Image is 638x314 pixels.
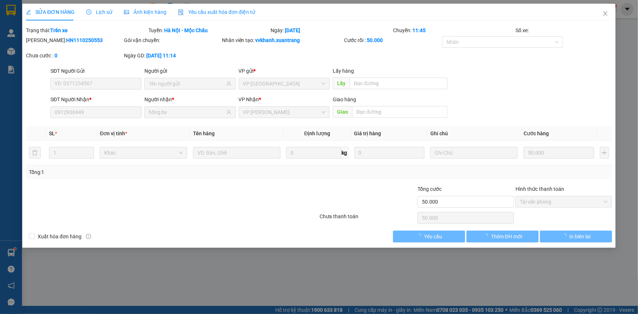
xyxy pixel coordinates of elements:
span: Đơn vị tính [100,130,127,136]
b: Hà Nội - Mộc Châu [164,27,208,33]
div: Ngày: [270,26,393,34]
div: VP gửi [239,67,330,75]
input: Dọc đường [350,77,448,89]
button: Yêu cầu [393,231,465,242]
span: VP MỘC CHÂU [243,107,325,118]
b: 50.000 [367,37,383,43]
div: Trạng thái: [25,26,148,34]
span: VP HÀ NỘI [243,78,325,89]
b: HN1110250553 [66,37,103,43]
div: Nhân viên tạo: [222,36,343,44]
div: Chưa cước : [26,52,122,60]
div: Chuyến: [392,26,515,34]
b: 11:45 [412,27,426,33]
span: Cước hàng [524,130,549,136]
span: 0981 559 551 [71,19,106,26]
span: Yêu cầu [424,232,442,241]
div: Ngày GD: [124,52,220,60]
span: XUANTRANG [14,13,56,21]
input: Tên người nhận [149,108,224,116]
input: 0 [354,147,425,159]
div: Tuyến: [148,26,270,34]
input: 0 [524,147,594,159]
img: icon [178,10,184,15]
input: Tên người gửi [149,80,224,88]
div: Người nhận [144,95,235,103]
div: [PERSON_NAME]: [26,36,122,44]
button: delete [29,147,41,159]
span: VP Nhận [239,97,259,102]
span: HAIVAN [23,4,48,12]
span: Lấy [333,77,350,89]
div: SĐT Người Gửi [50,67,141,75]
span: Lịch sử [86,9,112,15]
span: Ảnh kiện hàng [124,9,166,15]
b: Trên xe [50,27,68,33]
input: VD: Bàn, Ghế [193,147,280,159]
span: Thêm ĐH mới [491,232,522,241]
span: edit [26,10,31,15]
span: loading [562,234,570,239]
span: user [226,81,231,86]
span: Khác [104,147,183,158]
span: Tại văn phòng [520,196,608,207]
span: 0376993006 [3,52,54,62]
em: Logistics [23,22,47,29]
b: vvkhanh.xuantrang [256,37,300,43]
span: Giá trị hàng [354,130,381,136]
span: user [226,110,231,115]
button: Close [595,4,616,24]
b: [DATE] [285,27,301,33]
span: Giao hàng [333,97,356,102]
span: VP [PERSON_NAME] [69,7,106,18]
span: Lấy hàng [333,68,354,74]
div: Người gửi [144,67,235,75]
div: Tổng: 1 [29,168,246,176]
span: loading [483,234,491,239]
span: loading [416,234,424,239]
span: Xuất hóa đơn hàng [35,232,84,241]
span: info-circle [86,234,91,239]
span: Yêu cầu xuất hóa đơn điện tử [178,9,255,15]
button: In biên lai [540,231,612,242]
span: Người nhận: [3,46,26,51]
button: plus [600,147,609,159]
input: Ghi Chú [430,147,518,159]
span: In biên lai [570,232,591,241]
div: Gói vận chuyển: [124,36,220,44]
b: [DATE] 11:14 [146,53,176,58]
span: picture [124,10,129,15]
span: Tổng cước [418,186,442,192]
span: Tên hàng [193,130,215,136]
span: SỬA ĐƠN HÀNG [26,9,75,15]
th: Ghi chú [427,126,521,141]
div: SĐT Người Nhận [50,95,141,103]
button: Thêm ĐH mới [467,231,539,242]
input: Dọc đường [352,106,448,118]
b: 0 [54,53,57,58]
span: SL [49,130,55,136]
span: Người gửi: [3,42,22,46]
span: Định lượng [304,130,330,136]
span: close [603,11,608,16]
div: Chưa thanh toán [319,212,417,225]
span: kg [341,147,348,159]
span: Giao [333,106,352,118]
div: Cước rồi : [344,36,441,44]
label: Hình thức thanh toán [516,186,564,192]
div: Số xe: [515,26,613,34]
span: clock-circle [86,10,91,15]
